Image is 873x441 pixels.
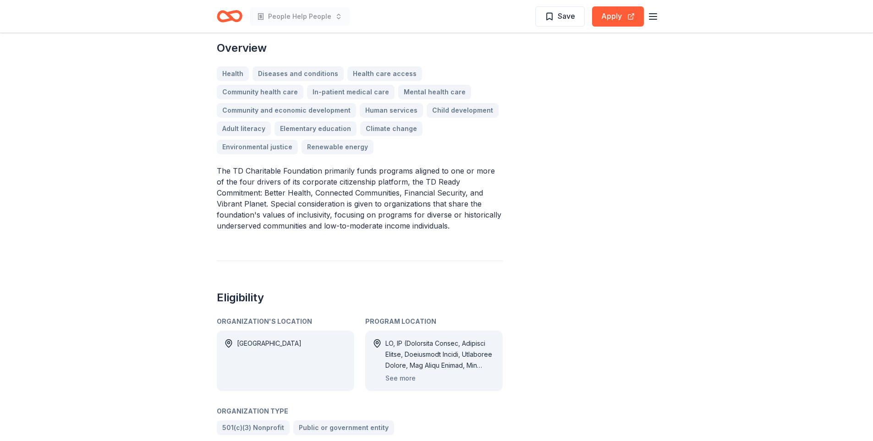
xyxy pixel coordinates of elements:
h2: Overview [217,41,503,55]
button: Apply [592,6,644,27]
div: Organization Type [217,406,503,417]
button: People Help People [250,7,350,26]
h2: Eligibility [217,290,503,305]
div: [GEOGRAPHIC_DATA] [237,338,302,384]
a: 501(c)(3) Nonprofit [217,420,290,435]
button: Save [535,6,585,27]
a: Public or government entity [293,420,394,435]
span: Save [558,10,575,22]
div: Organization's Location [217,316,354,327]
div: LO, IP (Dolorsita Consec, Adipisci Elitse, Doeiusmodt Incidi, Utlaboree Dolore, Mag Aliqu Enimad,... [385,338,495,371]
span: 501(c)(3) Nonprofit [222,422,284,433]
span: People Help People [268,11,331,22]
span: Public or government entity [299,422,389,433]
div: Program Location [365,316,503,327]
button: See more [385,373,416,384]
a: Home [217,5,242,27]
p: The TD Charitable Foundation primarily funds programs aligned to one or more of the four drivers ... [217,165,503,231]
